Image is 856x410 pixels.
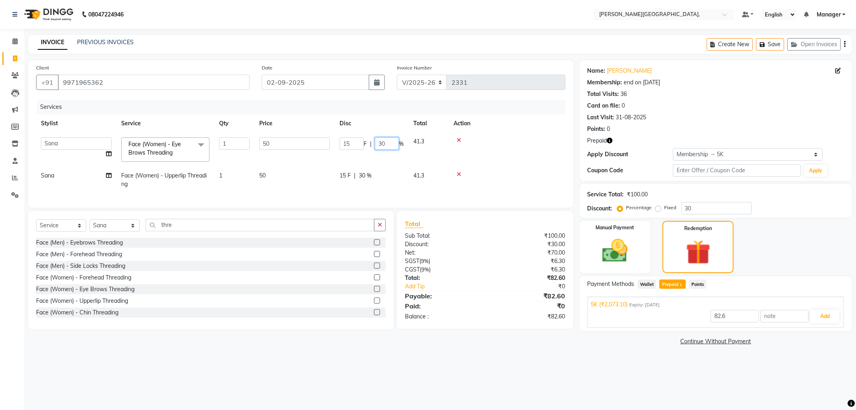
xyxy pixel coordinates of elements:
[678,237,718,267] img: _gift.svg
[621,90,627,98] div: 36
[36,297,128,305] div: Face (Women) - Upperlip Threading
[36,239,123,247] div: Face (Men) - Eyebrows Threading
[88,3,124,26] b: 08047224946
[399,249,485,257] div: Net:
[760,310,809,322] input: note
[581,337,850,346] a: Continue Without Payment
[41,172,54,179] span: Sana
[588,280,634,288] span: Payment Methods
[485,312,571,321] div: ₹82.60
[588,204,612,213] div: Discount:
[397,64,432,71] label: Invoice Number
[485,291,571,301] div: ₹82.60
[591,300,628,309] span: 5K (₹2,073.10)
[711,310,759,322] input: Amount
[36,64,49,71] label: Client
[262,64,272,71] label: Date
[756,38,784,51] button: Save
[173,149,176,156] a: x
[817,10,841,19] span: Manager
[214,114,254,133] th: Qty
[638,279,657,289] span: Wallet
[588,102,620,110] div: Card on file:
[500,282,571,291] div: ₹0
[128,141,181,156] span: Face (Women) - Eye Brows Threading
[588,166,673,175] div: Coupon Code
[370,140,372,148] span: |
[588,90,619,98] div: Total Visits:
[607,125,610,133] div: 0
[659,279,685,289] span: Prepaid
[36,75,59,90] button: +91
[622,102,625,110] div: 0
[630,302,660,308] span: Expiry: [DATE]
[689,279,707,289] span: Points
[36,308,118,317] div: Face (Women) - Chin Threading
[399,140,404,148] span: %
[485,265,571,274] div: ₹6.30
[359,171,372,180] span: 30 %
[36,285,134,294] div: Face (Women) - Eye Brows Threading
[399,312,485,321] div: Balance :
[810,310,840,323] button: Add
[364,140,367,148] span: F
[485,301,571,311] div: ₹0
[36,114,116,133] th: Stylist
[38,35,67,50] a: INVOICE
[485,240,571,249] div: ₹30.00
[588,67,606,75] div: Name:
[421,266,429,273] span: 9%
[588,113,614,122] div: Last Visit:
[121,172,207,188] span: Face (Women) - Upperlip Threading
[787,38,841,51] button: Open Invoices
[219,172,222,179] span: 1
[624,78,661,87] div: end on [DATE]
[399,240,485,249] div: Discount:
[399,291,485,301] div: Payable:
[616,113,647,122] div: 31-08-2025
[36,250,122,259] div: Face (Men) - Forehead Threading
[588,190,624,199] div: Service Total:
[399,274,485,282] div: Total:
[259,172,266,179] span: 50
[413,138,424,145] span: 41.3
[588,78,622,87] div: Membership:
[588,125,606,133] div: Points:
[58,75,250,90] input: Search by Name/Mobile/Email/Code
[399,232,485,240] div: Sub Total:
[449,114,565,133] th: Action
[36,273,131,282] div: Face (Women) - Forehead Threading
[485,274,571,282] div: ₹82.60
[116,114,214,133] th: Service
[36,262,125,270] div: Face (Men) - Side Locks Threading
[679,283,683,288] span: 1
[665,204,677,211] label: Fixed
[485,249,571,257] div: ₹70.00
[673,164,801,177] input: Enter Offer / Coupon Code
[399,257,485,265] div: ( )
[594,236,636,265] img: _cash.svg
[588,137,607,145] span: Prepaid
[409,114,449,133] th: Total
[399,282,500,291] a: Add Tip
[146,219,374,231] input: Search or Scan
[596,224,634,231] label: Manual Payment
[254,114,335,133] th: Price
[485,232,571,240] div: ₹100.00
[37,100,571,114] div: Services
[405,257,419,265] span: SGST
[354,171,356,180] span: |
[405,266,420,273] span: CGST
[399,265,485,274] div: ( )
[627,190,648,199] div: ₹100.00
[607,67,652,75] a: [PERSON_NAME]
[20,3,75,26] img: logo
[485,257,571,265] div: ₹6.30
[340,171,351,180] span: 15 F
[707,38,753,51] button: Create New
[684,225,712,232] label: Redemption
[804,165,827,177] button: Apply
[399,301,485,311] div: Paid:
[77,39,134,46] a: PREVIOUS INVOICES
[588,150,673,159] div: Apply Discount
